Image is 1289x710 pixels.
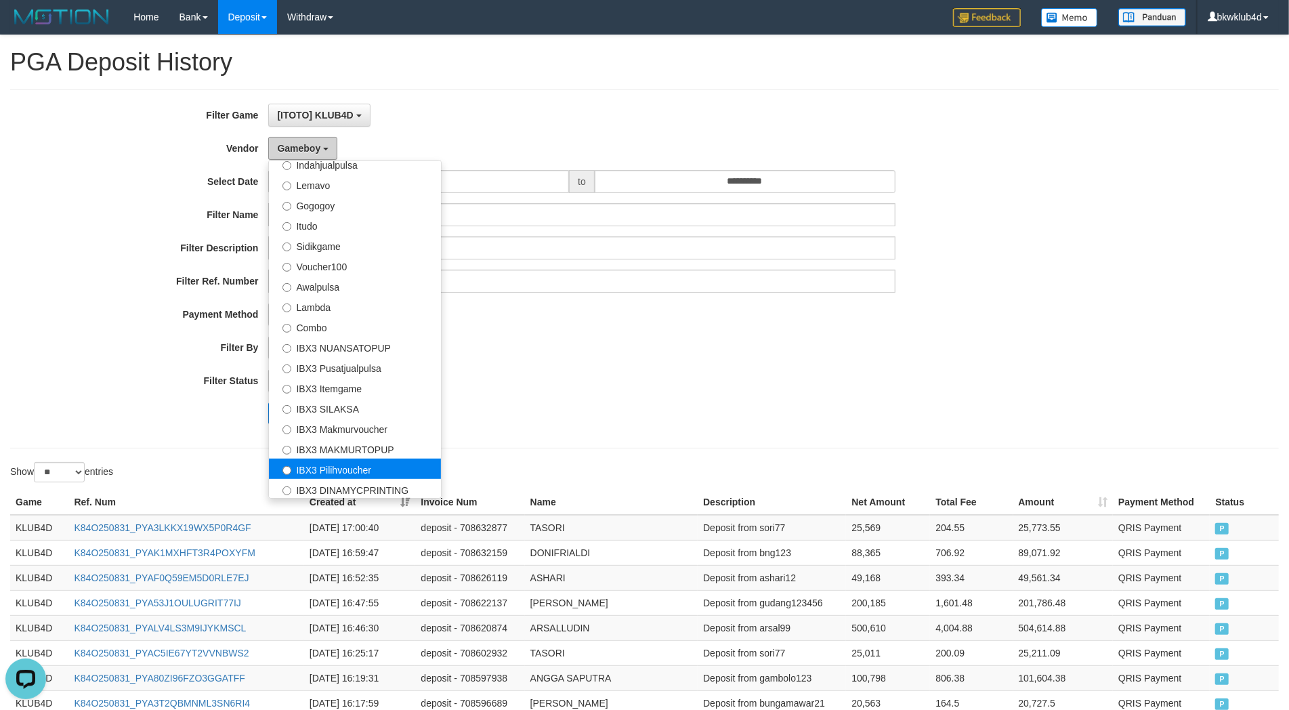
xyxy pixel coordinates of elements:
[930,615,1013,640] td: 4,004.88
[698,490,846,515] th: Description
[268,104,370,127] button: [ITOTO] KLUB4D
[269,296,441,316] label: Lambda
[282,405,291,414] input: IBX3 SILAKSA
[846,515,930,541] td: 25,569
[698,665,846,690] td: Deposit from gambolo123
[269,418,441,438] label: IBX3 Makmurvoucher
[1113,615,1210,640] td: QRIS Payment
[415,615,524,640] td: deposit - 708620874
[1215,698,1229,710] span: PAID
[269,357,441,377] label: IBX3 Pusatjualpulsa
[304,590,416,615] td: [DATE] 16:47:55
[75,648,249,659] a: K84O250831_PYAC5IE67YT2VVNBWS2
[415,590,524,615] td: deposit - 708622137
[269,215,441,235] label: Itudo
[1013,640,1114,665] td: 25,211.09
[1210,490,1279,515] th: Status
[282,304,291,312] input: Lambda
[75,522,251,533] a: K84O250831_PYA3LKKX19WX5P0R4GF
[698,565,846,590] td: Deposit from ashari12
[1113,640,1210,665] td: QRIS Payment
[75,623,247,633] a: K84O250831_PYALV4LS3M9IJYKMSCL
[304,490,416,515] th: Created at: activate to sort column ascending
[525,615,698,640] td: ARSALLUDIN
[846,590,930,615] td: 200,185
[269,255,441,276] label: Voucher100
[282,283,291,292] input: Awalpulsa
[269,438,441,459] label: IBX3 MAKMURTOPUP
[1118,8,1186,26] img: panduan.png
[1215,673,1229,685] span: PAID
[1215,623,1229,635] span: PAID
[930,665,1013,690] td: 806.38
[1113,565,1210,590] td: QRIS Payment
[525,490,698,515] th: Name
[1113,590,1210,615] td: QRIS Payment
[34,462,85,482] select: Showentries
[304,540,416,565] td: [DATE] 16:59:47
[10,490,69,515] th: Game
[304,615,416,640] td: [DATE] 16:46:30
[75,598,241,608] a: K84O250831_PYA53J1OULUGRIT77IJ
[75,572,249,583] a: K84O250831_PYAF0Q59EM5D0RLE7EJ
[277,143,320,154] span: Gameboy
[75,673,245,684] a: K84O250831_PYA80ZI96FZO3GGATFF
[282,425,291,434] input: IBX3 Makmurvoucher
[5,5,46,46] button: Open LiveChat chat widget
[1041,8,1098,27] img: Button%20Memo.svg
[69,490,304,515] th: Ref. Num
[930,565,1013,590] td: 393.34
[269,479,441,499] label: IBX3 DINAMYCPRINTING
[10,565,69,590] td: KLUB4D
[698,515,846,541] td: Deposit from sori77
[1215,598,1229,610] span: PAID
[1113,515,1210,541] td: QRIS Payment
[10,590,69,615] td: KLUB4D
[282,446,291,455] input: IBX3 MAKMURTOPUP
[415,665,524,690] td: deposit - 708597938
[304,640,416,665] td: [DATE] 16:25:17
[1113,490,1210,515] th: Payment Method
[10,615,69,640] td: KLUB4D
[269,276,441,296] label: Awalpulsa
[846,540,930,565] td: 88,365
[269,377,441,398] label: IBX3 Itemgame
[846,640,930,665] td: 25,011
[282,263,291,272] input: Voucher100
[269,194,441,215] label: Gogogoy
[525,565,698,590] td: ASHARI
[1013,565,1114,590] td: 49,561.34
[525,640,698,665] td: TASORI
[304,665,416,690] td: [DATE] 16:19:31
[698,590,846,615] td: Deposit from gudang123456
[698,540,846,565] td: Deposit from bng123
[269,235,441,255] label: Sidikgame
[415,565,524,590] td: deposit - 708626119
[277,110,353,121] span: [ITOTO] KLUB4D
[282,385,291,394] input: IBX3 Itemgame
[268,137,337,160] button: Gameboy
[269,337,441,357] label: IBX3 NUANSATOPUP
[1113,665,1210,690] td: QRIS Payment
[525,665,698,690] td: ANGGA SAPUTRA
[10,515,69,541] td: KLUB4D
[304,565,416,590] td: [DATE] 16:52:35
[415,640,524,665] td: deposit - 708602932
[930,515,1013,541] td: 204.55
[698,615,846,640] td: Deposit from arsal99
[1013,590,1114,615] td: 201,786.48
[75,698,251,709] a: K84O250831_PYA3T2QBMNML3SN6RI4
[1215,548,1229,560] span: PAID
[930,540,1013,565] td: 706.92
[953,8,1021,27] img: Feedback.jpg
[1013,490,1114,515] th: Amount: activate to sort column ascending
[282,182,291,190] input: Lemavo
[525,515,698,541] td: TASORI
[282,161,291,170] input: Indahjualpulsa
[846,565,930,590] td: 49,168
[930,490,1013,515] th: Total Fee
[1013,615,1114,640] td: 504,614.88
[282,466,291,475] input: IBX3 Pilihvoucher
[846,615,930,640] td: 500,610
[269,459,441,479] label: IBX3 Pilihvoucher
